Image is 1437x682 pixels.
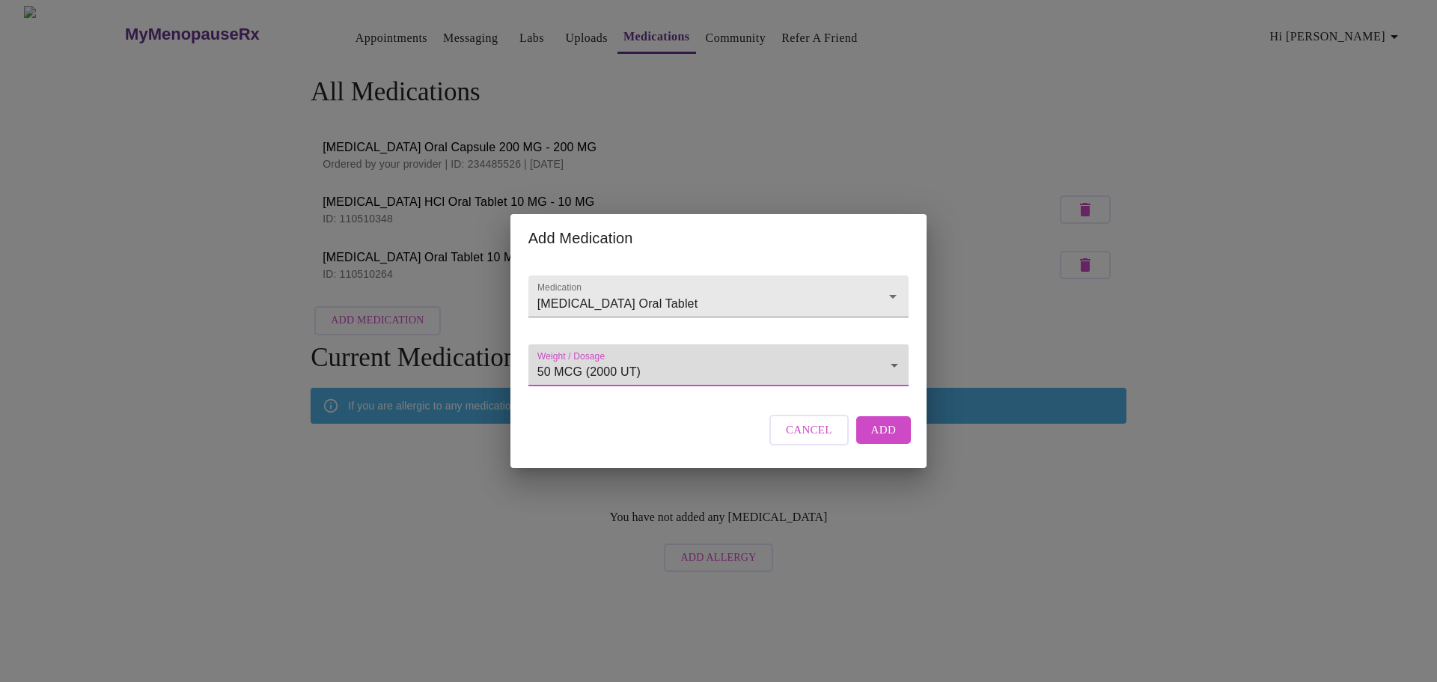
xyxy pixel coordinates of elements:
span: Add [871,420,897,439]
h2: Add Medication [528,226,909,250]
button: Open [882,286,903,307]
button: Cancel [769,415,849,445]
button: Add [856,416,912,443]
span: Cancel [786,420,832,439]
div: 50 MCG (2000 UT) [528,344,909,386]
